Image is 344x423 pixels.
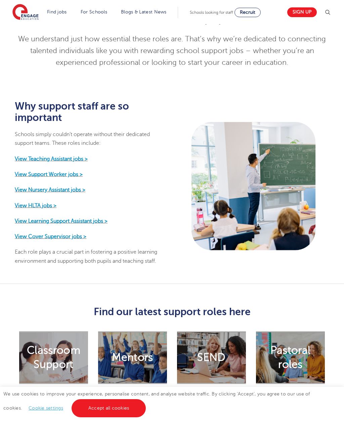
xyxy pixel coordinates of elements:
h2: Mentors [112,350,153,365]
a: Sign up [287,7,317,17]
a: View Cover Supervisor jobs > [15,234,86,240]
span: We use cookies to improve your experience, personalise content, and analyse website traffic. By c... [3,391,310,411]
a: View Teaching Assistant jobs > [15,156,88,162]
a: For Schools [81,9,107,14]
a: Recruit [234,8,261,17]
a: View Nursery Assistant jobs > [15,187,85,193]
h2: Pastoral roles [270,343,311,372]
h2: SEND [197,350,225,365]
a: Accept all cookies [72,399,146,417]
h3: Find our latest support roles here [14,306,330,318]
span: Schools looking for staff [190,10,233,15]
h2: Classroom Support [27,343,80,372]
a: View Learning Support Assistant jobs > [15,218,107,224]
a: View HLTA jobs > [15,202,56,208]
span: Recruit [240,10,255,15]
strong: Why support staff are so important [15,100,129,123]
p: Schools simply couldn’t operate without their dedicated support teams. These roles include: [15,130,166,148]
a: Find jobs [47,9,67,14]
p: We understand just how essential these roles are. That’s why we’re dedicated to connecting talent... [14,33,330,69]
a: Blogs & Latest News [121,9,167,14]
img: Engage Education [12,4,39,21]
p: Each role plays a crucial part in fostering a positive learning environment and supporting both p... [15,248,166,265]
a: Cookie settings [29,406,63,411]
a: View Support Worker jobs > [15,171,83,177]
